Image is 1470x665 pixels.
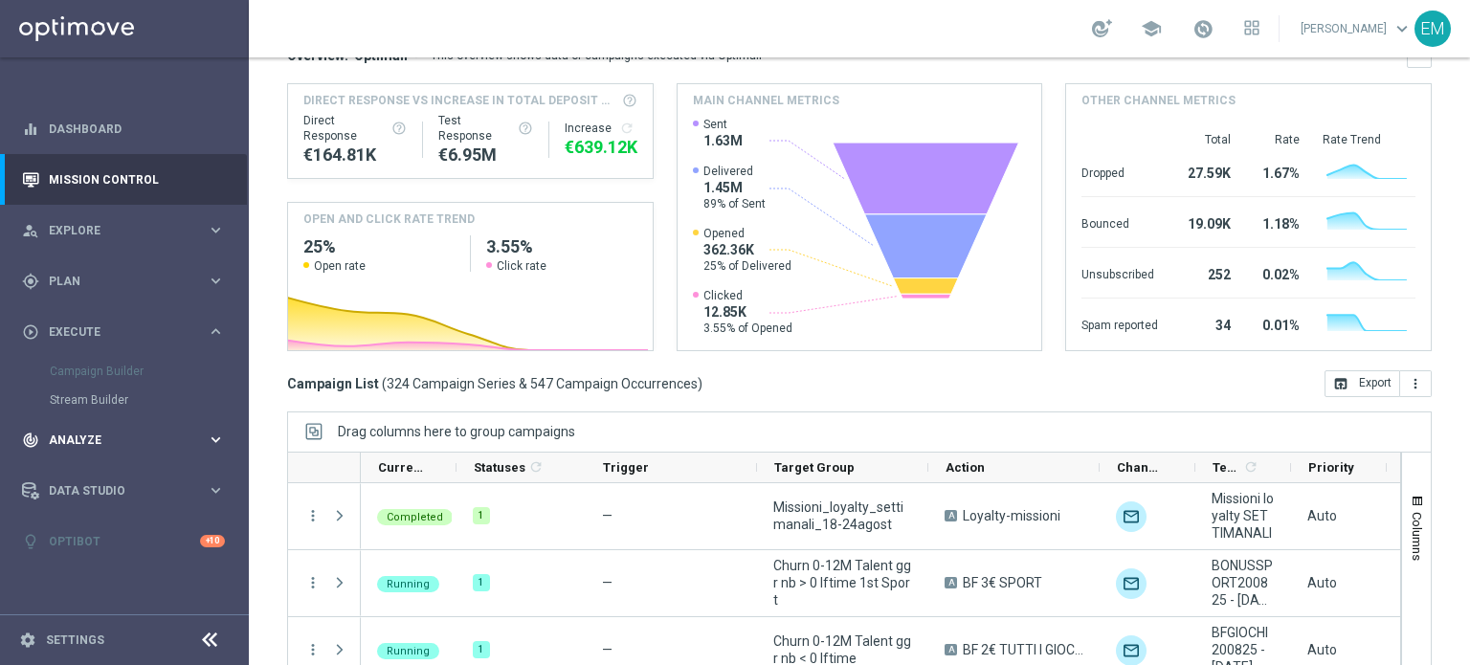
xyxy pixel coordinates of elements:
i: keyboard_arrow_right [207,431,225,449]
i: equalizer [22,121,39,138]
span: Missioni_loyalty_settimanali_18-24agost [773,499,912,533]
span: Trigger [603,460,649,475]
i: keyboard_arrow_right [207,481,225,499]
div: 1 [473,574,490,591]
span: Explore [49,225,207,236]
span: 362.36K [703,241,791,258]
div: Rate Trend [1323,132,1415,147]
i: settings [19,632,36,649]
i: keyboard_arrow_right [207,221,225,239]
div: 0.01% [1254,308,1300,339]
span: A [945,577,957,588]
img: Optimail [1116,501,1147,532]
span: Clicked [703,288,792,303]
div: Analyze [22,432,207,449]
div: Optibot [22,516,225,566]
colored-tag: Completed [377,507,453,525]
span: A [945,510,957,521]
span: 324 Campaign Series & 547 Campaign Occurrences [387,375,698,392]
div: +10 [200,535,225,547]
button: person_search Explore keyboard_arrow_right [21,223,226,238]
colored-tag: Running [377,574,439,592]
span: Auto [1307,508,1337,523]
a: Optibot [49,516,200,566]
button: lightbulb Optibot +10 [21,534,226,549]
button: more_vert [304,641,322,658]
span: Loyalty-missioni [963,507,1060,524]
span: Target Group [774,460,855,475]
span: 89% of Sent [703,196,766,211]
span: 12.85K [703,303,792,321]
a: [PERSON_NAME]keyboard_arrow_down [1299,14,1414,43]
div: 1 [473,507,490,524]
div: 1 [473,641,490,658]
span: 25% of Delivered [703,258,791,274]
i: track_changes [22,432,39,449]
button: more_vert [304,574,322,591]
i: play_circle_outline [22,323,39,341]
span: Priority [1308,460,1354,475]
i: more_vert [1408,376,1423,391]
div: Direct Response [303,113,407,144]
div: Mission Control [21,172,226,188]
i: person_search [22,222,39,239]
span: Drag columns here to group campaigns [338,424,575,439]
colored-tag: Running [377,641,439,659]
span: Opened [703,226,791,241]
span: ) [698,375,702,392]
div: 19.09K [1181,207,1231,237]
span: Analyze [49,434,207,446]
h4: OPEN AND CLICK RATE TREND [303,211,475,228]
span: Missioni loyalty SETTIMANALI [1212,490,1275,542]
div: 1.67% [1254,156,1300,187]
span: Calculate column [1240,456,1258,477]
span: Columns [1410,512,1425,561]
div: Press SPACE to select this row. [288,483,361,550]
div: 34 [1181,308,1231,339]
div: 1.18% [1254,207,1300,237]
span: BF 3€ SPORT [963,574,1042,591]
div: Execute [22,323,207,341]
div: Rate [1254,132,1300,147]
button: play_circle_outline Execute keyboard_arrow_right [21,324,226,340]
div: 27.59K [1181,156,1231,187]
i: open_in_browser [1333,376,1348,391]
div: Press SPACE to select this row. [288,550,361,617]
div: Plan [22,273,207,290]
span: BF 2€ TUTTI I GIOCHI [963,641,1083,658]
div: Explore [22,222,207,239]
span: Running [387,645,430,657]
span: A [945,644,957,655]
i: refresh [619,121,635,136]
span: 1.63M [703,132,743,149]
i: keyboard_arrow_right [207,272,225,290]
span: BONUSSPORT200825 - 2025-08-20 [1212,557,1275,609]
h2: 25% [303,235,455,258]
span: Auto [1307,642,1337,657]
span: Auto [1307,575,1337,590]
i: keyboard_arrow_right [207,322,225,341]
div: Stream Builder [50,386,247,414]
span: — [602,575,612,590]
button: gps_fixed Plan keyboard_arrow_right [21,274,226,289]
span: Completed [387,511,443,523]
div: Optimail [1116,568,1147,599]
div: 252 [1181,257,1231,288]
span: Delivered [703,164,766,179]
span: 1.45M [703,179,766,196]
div: Data Studio keyboard_arrow_right [21,483,226,499]
span: ( [382,375,387,392]
h4: Main channel metrics [693,92,839,109]
multiple-options-button: Export to CSV [1325,375,1432,390]
button: equalizer Dashboard [21,122,226,137]
div: Spam reported [1081,308,1158,339]
h4: Other channel metrics [1081,92,1236,109]
span: — [602,508,612,523]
